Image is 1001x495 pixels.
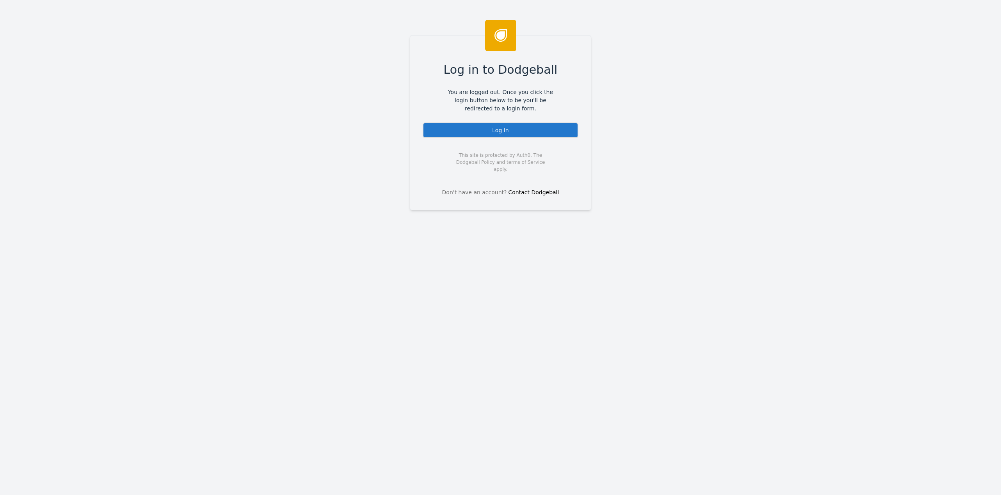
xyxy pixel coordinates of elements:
[509,189,559,195] a: Contact Dodgeball
[449,152,552,173] span: This site is protected by Auth0. The Dodgeball Policy and terms of Service apply.
[423,122,578,138] div: Log In
[444,61,558,78] span: Log in to Dodgeball
[442,188,507,197] span: Don't have an account?
[442,88,559,113] span: You are logged out. Once you click the login button below to be you'll be redirected to a login f...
